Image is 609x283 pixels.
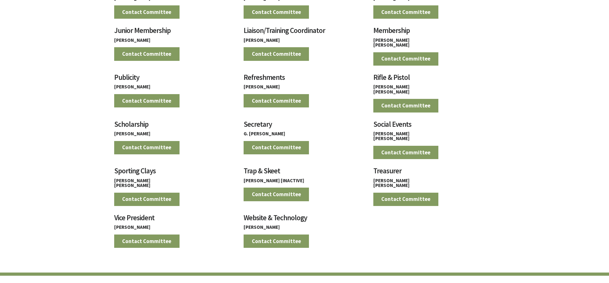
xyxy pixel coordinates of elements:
[244,131,285,137] strong: G. [PERSON_NAME]
[114,167,236,178] h3: Sporting Clays
[244,235,309,248] a: Contact Committee
[244,94,309,107] a: Contact Committee
[373,167,495,178] h3: Treasurer
[373,146,439,159] a: Contact Committee
[244,177,304,183] strong: [PERSON_NAME] [INACTIVE]
[373,135,409,141] strong: [PERSON_NAME]
[373,42,409,48] strong: [PERSON_NAME]
[114,94,180,107] a: Contact Committee
[373,37,409,43] strong: [PERSON_NAME]
[373,52,439,66] a: Contact Committee
[114,224,150,230] strong: [PERSON_NAME]
[244,5,309,19] a: Contact Committee
[114,74,236,85] h3: Publicity
[114,37,150,43] strong: [PERSON_NAME]
[373,120,495,132] h3: Social Events
[244,37,280,43] strong: [PERSON_NAME]
[373,5,439,19] a: Contact Committee
[114,47,180,61] a: Contact Committee
[244,214,365,225] h3: Website & Technology
[373,89,409,95] strong: [PERSON_NAME]
[114,131,150,137] strong: [PERSON_NAME]
[114,214,236,225] h3: Vice President
[114,177,150,183] strong: [PERSON_NAME]
[373,99,439,112] a: Contact Committee
[373,177,409,183] strong: [PERSON_NAME]
[114,182,150,188] strong: [PERSON_NAME]
[373,193,439,206] a: Contact Committee
[114,235,180,248] a: Contact Committee
[114,27,236,38] h3: Junior Membership
[373,182,409,188] strong: [PERSON_NAME]
[114,120,236,132] h3: Scholarship
[114,193,180,206] a: Contact Committee
[244,120,365,132] h3: Secretary
[244,141,309,154] a: Contact Committee
[244,167,365,178] h3: Trap & Skeet
[114,141,180,154] a: Contact Committee
[244,47,309,61] a: Contact Committee
[244,74,365,85] h3: Refreshments
[244,84,280,90] strong: [PERSON_NAME]
[244,188,309,201] a: Contact Committee
[114,5,180,19] a: Contact Committee
[244,27,365,38] h3: Liaison/Training Coordinator
[373,84,409,90] strong: [PERSON_NAME]
[114,84,150,90] strong: [PERSON_NAME]
[373,74,495,85] h3: Rifle & Pistol
[373,27,495,38] h3: Membership
[373,131,409,137] strong: [PERSON_NAME]
[244,224,280,230] strong: [PERSON_NAME]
